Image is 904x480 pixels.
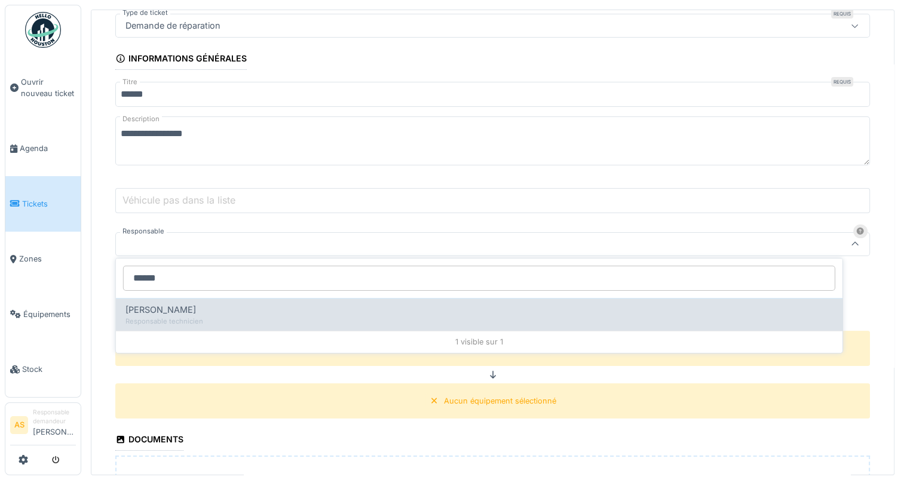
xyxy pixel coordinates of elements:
[10,416,28,434] li: AS
[5,121,81,176] a: Agenda
[125,303,196,316] span: [PERSON_NAME]
[19,253,76,264] span: Zones
[120,77,140,87] label: Titre
[444,395,556,407] div: Aucun équipement sélectionné
[5,232,81,287] a: Zones
[831,9,853,19] div: Requis
[120,226,167,236] label: Responsable
[120,8,170,18] label: Type de ticket
[5,54,81,121] a: Ouvrir nouveau ticket
[120,193,238,207] label: Véhicule pas dans la liste
[22,198,76,210] span: Tickets
[120,112,162,127] label: Description
[121,19,225,32] div: Demande de réparation
[33,408,76,426] div: Responsable demandeur
[116,331,842,352] div: 1 visible sur 1
[10,408,76,445] a: AS Responsable demandeur[PERSON_NAME]
[115,50,247,70] div: Informations générales
[21,76,76,99] span: Ouvrir nouveau ticket
[125,316,833,327] div: Responsable technicien
[20,143,76,154] span: Agenda
[5,287,81,341] a: Équipements
[831,77,853,87] div: Requis
[33,408,76,442] li: [PERSON_NAME]
[25,12,61,48] img: Badge_color-CXgf-gQk.svg
[5,341,81,396] a: Stock
[5,176,81,231] a: Tickets
[115,430,183,451] div: Documents
[22,364,76,375] span: Stock
[23,309,76,320] span: Équipements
